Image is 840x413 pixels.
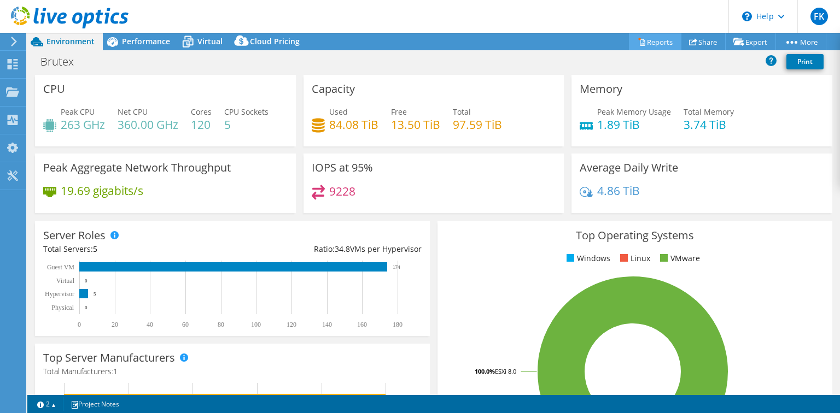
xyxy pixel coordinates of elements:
[85,305,87,310] text: 0
[43,243,232,255] div: Total Servers:
[224,119,269,131] h4: 5
[810,8,828,25] span: FK
[329,119,378,131] h4: 84.08 TiB
[113,366,118,376] span: 1
[446,229,824,241] h3: Top Operating Systems
[312,83,355,95] h3: Capacity
[786,54,824,69] a: Print
[475,367,495,375] tspan: 100.0%
[191,107,212,117] span: Cores
[453,107,471,117] span: Total
[43,83,65,95] h3: CPU
[495,367,516,375] tspan: ESXi 8.0
[78,321,81,328] text: 0
[197,36,223,46] span: Virtual
[580,162,678,174] h3: Average Daily Write
[617,252,650,264] li: Linux
[118,119,178,131] h4: 360.00 GHz
[597,185,640,197] h4: 4.86 TiB
[191,119,212,131] h4: 120
[742,11,752,21] svg: \n
[94,291,96,297] text: 5
[182,321,189,328] text: 60
[287,321,296,328] text: 120
[61,185,143,197] h4: 19.69 gigabits/s
[85,278,87,284] text: 0
[218,321,224,328] text: 80
[63,397,127,411] a: Project Notes
[391,119,440,131] h4: 13.50 TiB
[629,33,681,50] a: Reports
[564,252,610,264] li: Windows
[357,321,367,328] text: 160
[45,290,74,298] text: Hypervisor
[30,397,63,411] a: 2
[684,119,734,131] h4: 3.74 TiB
[393,321,402,328] text: 180
[312,162,373,174] h3: IOPS at 95%
[122,36,170,46] span: Performance
[43,162,231,174] h3: Peak Aggregate Network Throughput
[118,107,148,117] span: Net CPU
[56,277,75,285] text: Virtual
[43,365,422,377] h4: Total Manufacturers:
[681,33,726,50] a: Share
[251,321,261,328] text: 100
[43,352,175,364] h3: Top Server Manufacturers
[725,33,776,50] a: Export
[47,263,74,271] text: Guest VM
[93,244,97,254] span: 5
[335,244,350,254] span: 34.8
[51,304,74,311] text: Physical
[329,107,348,117] span: Used
[657,252,700,264] li: VMware
[61,107,95,117] span: Peak CPU
[36,56,91,68] h1: Brutex
[597,119,671,131] h4: 1.89 TiB
[597,107,671,117] span: Peak Memory Usage
[393,264,400,270] text: 174
[147,321,153,328] text: 40
[391,107,407,117] span: Free
[112,321,118,328] text: 20
[61,119,105,131] h4: 263 GHz
[250,36,300,46] span: Cloud Pricing
[580,83,622,95] h3: Memory
[232,243,422,255] div: Ratio: VMs per Hypervisor
[775,33,826,50] a: More
[684,107,734,117] span: Total Memory
[329,185,355,197] h4: 9228
[322,321,332,328] text: 140
[453,119,502,131] h4: 97.59 TiB
[224,107,269,117] span: CPU Sockets
[43,229,106,241] h3: Server Roles
[46,36,95,46] span: Environment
